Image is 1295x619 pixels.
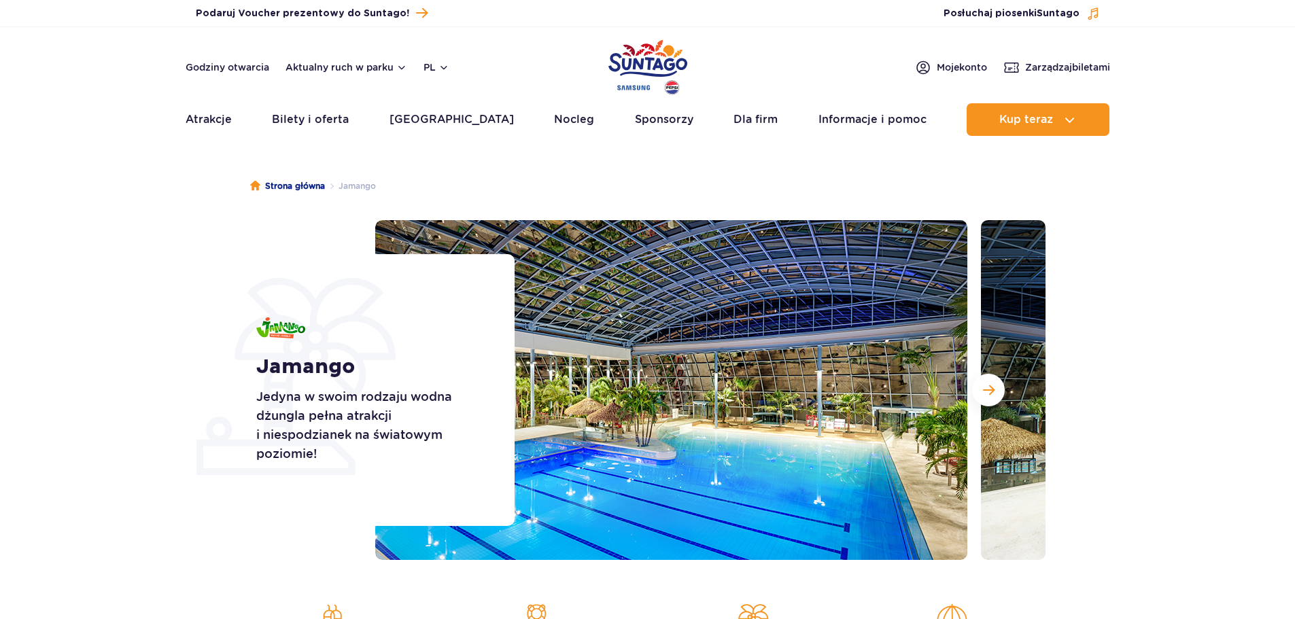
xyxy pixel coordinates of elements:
[999,113,1053,126] span: Kup teraz
[256,355,484,379] h1: Jamango
[272,103,349,136] a: Bilety i oferta
[186,60,269,74] a: Godziny otwarcia
[944,7,1080,20] span: Posłuchaj piosenki
[196,4,428,22] a: Podaruj Voucher prezentowy do Suntago!
[424,60,449,74] button: pl
[256,387,484,463] p: Jedyna w swoim rodzaju wodna dżungla pełna atrakcji i niespodzianek na światowym poziomie!
[186,103,232,136] a: Atrakcje
[967,103,1109,136] button: Kup teraz
[972,374,1005,406] button: Następny slajd
[256,317,305,338] img: Jamango
[937,60,987,74] span: Moje konto
[818,103,927,136] a: Informacje i pomoc
[1003,59,1110,75] a: Zarządzajbiletami
[915,59,987,75] a: Mojekonto
[608,34,687,96] a: Park of Poland
[250,179,325,193] a: Strona główna
[1025,60,1110,74] span: Zarządzaj biletami
[635,103,693,136] a: Sponsorzy
[390,103,514,136] a: [GEOGRAPHIC_DATA]
[944,7,1100,20] button: Posłuchaj piosenkiSuntago
[1037,9,1080,18] span: Suntago
[286,62,407,73] button: Aktualny ruch w parku
[554,103,594,136] a: Nocleg
[325,179,376,193] li: Jamango
[733,103,778,136] a: Dla firm
[196,7,409,20] span: Podaruj Voucher prezentowy do Suntago!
